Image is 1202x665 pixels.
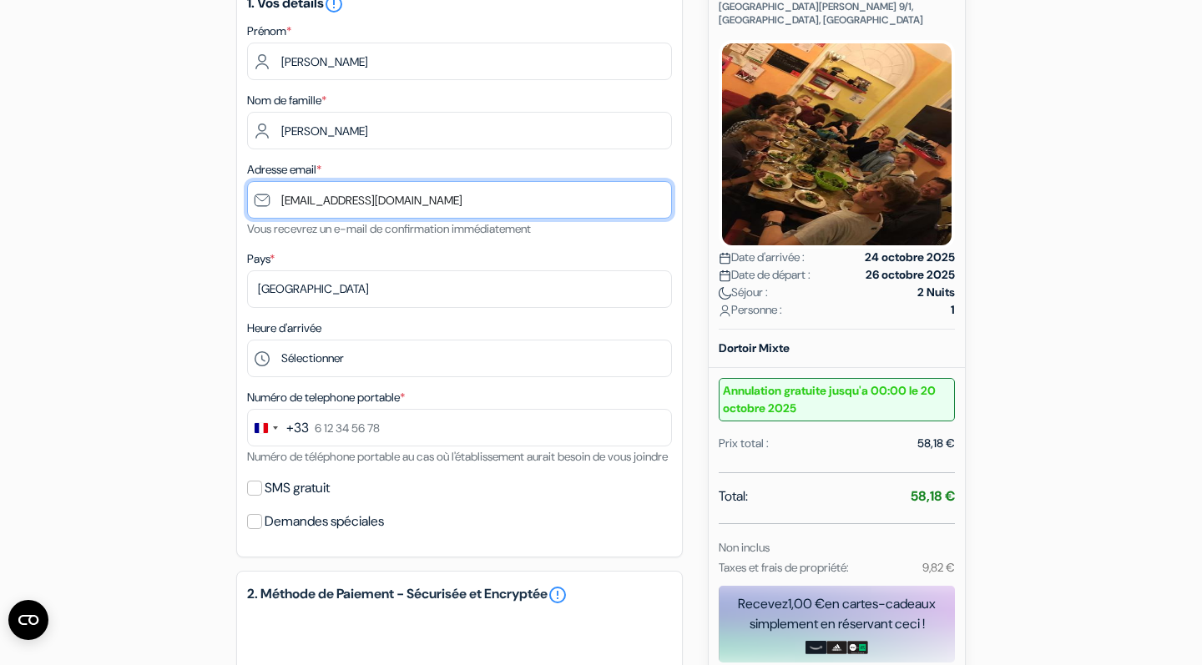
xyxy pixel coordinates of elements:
label: Numéro de telephone portable [247,389,405,406]
label: SMS gratuit [265,476,330,500]
div: 58,18 € [917,435,955,452]
span: 1,00 € [788,595,825,612]
input: 6 12 34 56 78 [247,409,672,446]
small: Vous recevrez un e-mail de confirmation immédiatement [247,221,531,236]
strong: 24 octobre 2025 [865,249,955,266]
img: moon.svg [719,287,731,300]
input: Entrer le nom de famille [247,112,672,149]
small: Taxes et frais de propriété: [719,560,849,575]
span: Date de départ : [719,266,811,284]
button: Change country, selected France (+33) [248,410,309,446]
span: Total: [719,486,748,506]
img: user_icon.svg [719,305,731,317]
label: Heure d'arrivée [247,320,321,337]
img: uber-uber-eats-card.png [847,641,868,654]
small: Annulation gratuite jusqu'a 00:00 le 20 octobre 2025 [719,378,955,421]
label: Adresse email [247,161,321,179]
div: +33 [286,418,309,438]
label: Nom de famille [247,92,326,109]
label: Demandes spéciales [265,510,384,533]
small: Non inclus [719,540,770,555]
b: Dortoir Mixte [719,340,790,355]
label: Prénom [247,23,291,40]
a: error_outline [548,585,568,605]
strong: 1 [951,301,955,319]
img: calendar.svg [719,270,731,282]
span: Personne : [719,301,782,319]
small: Numéro de téléphone portable au cas où l'établissement aurait besoin de vous joindre [247,449,668,464]
span: Date d'arrivée : [719,249,805,266]
strong: 2 Nuits [917,284,955,301]
img: amazon-card-no-text.png [806,641,826,654]
img: calendar.svg [719,252,731,264]
h5: 2. Méthode de Paiement - Sécurisée et Encryptée [247,585,672,605]
strong: 58,18 € [911,487,955,505]
label: Pays [247,250,275,268]
div: Recevez en cartes-cadeaux simplement en réservant ceci ! [719,594,955,634]
input: Entrer adresse e-mail [247,181,672,219]
button: Ouvrir le widget CMP [8,600,48,640]
img: adidas-card.png [826,641,847,654]
div: Prix total : [719,435,769,452]
input: Entrez votre prénom [247,43,672,80]
small: 9,82 € [922,560,955,575]
strong: 26 octobre 2025 [866,266,955,284]
span: Séjour : [719,284,768,301]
